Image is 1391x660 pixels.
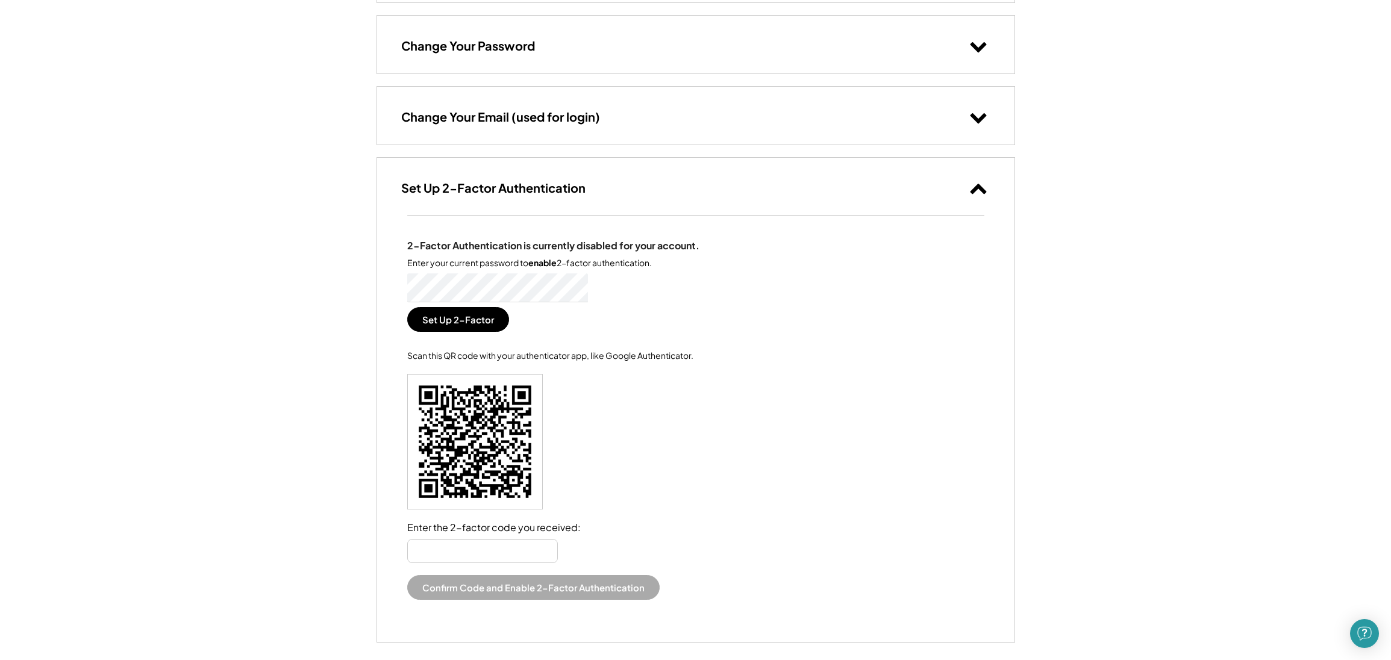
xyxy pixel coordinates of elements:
[401,109,600,125] h3: Change Your Email (used for login)
[407,521,581,534] div: Enter the 2-factor code you received:
[407,240,699,252] div: 2-Factor Authentication is currently disabled for your account.
[407,575,660,600] button: Confirm Code and Enable 2-Factor Authentication
[401,38,535,54] h3: Change Your Password
[407,307,509,332] button: Set Up 2-Factor
[1350,619,1379,648] div: Open Intercom Messenger
[407,350,693,362] div: Scan this QR code with your authenticator app, like Google Authenticator.
[528,257,557,268] strong: enable
[401,180,586,196] h3: Set Up 2-Factor Authentication
[408,375,542,509] img: B7MSncCszia8AAAAAElFTkSuQmCC
[407,257,652,269] div: Enter your current password to 2-factor authentication.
